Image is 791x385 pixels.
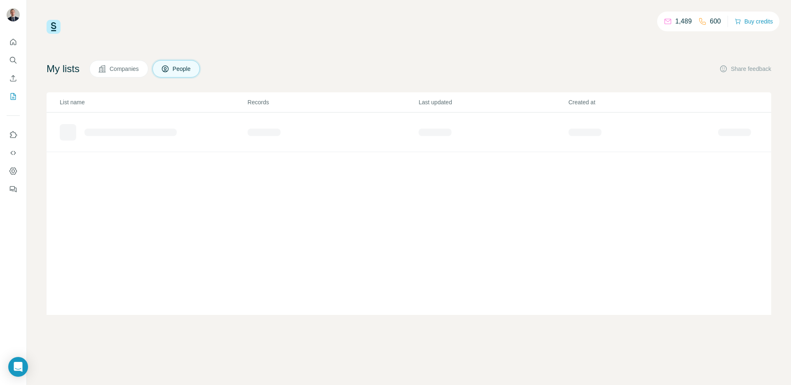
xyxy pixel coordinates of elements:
[735,16,773,27] button: Buy credits
[173,65,192,73] span: People
[47,20,61,34] img: Surfe Logo
[7,164,20,178] button: Dashboard
[7,53,20,68] button: Search
[7,8,20,21] img: Avatar
[7,146,20,160] button: Use Surfe API
[710,16,721,26] p: 600
[7,127,20,142] button: Use Surfe on LinkedIn
[248,98,418,106] p: Records
[419,98,567,106] p: Last updated
[47,62,80,75] h4: My lists
[7,35,20,49] button: Quick start
[675,16,692,26] p: 1,489
[719,65,771,73] button: Share feedback
[7,182,20,197] button: Feedback
[569,98,717,106] p: Created at
[7,89,20,104] button: My lists
[110,65,140,73] span: Companies
[60,98,247,106] p: List name
[7,71,20,86] button: Enrich CSV
[8,357,28,377] div: Open Intercom Messenger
